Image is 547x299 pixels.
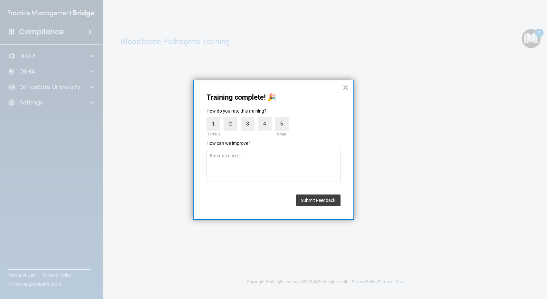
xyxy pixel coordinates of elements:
button: Close [342,82,349,93]
label: 3 [241,117,254,131]
label: 5 [275,117,289,131]
p: Training complete! 🎉 [206,93,341,102]
p: How do you rate this training? [206,108,341,115]
button: Submit Feedback [296,194,341,206]
div: Great [275,131,289,138]
div: Horrible [205,131,222,138]
p: How can we improve? [206,140,341,147]
label: 1 [206,117,220,131]
label: 4 [258,117,272,131]
label: 2 [224,117,237,131]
